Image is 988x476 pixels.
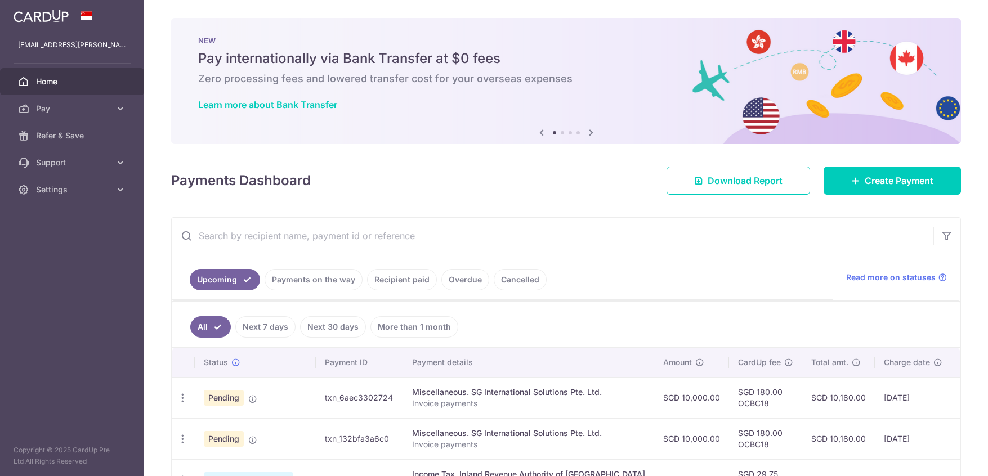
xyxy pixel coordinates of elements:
a: Learn more about Bank Transfer [198,99,337,110]
td: txn_6aec3302724 [316,377,403,418]
td: SGD 10,000.00 [654,377,729,418]
td: txn_132bfa3a6c0 [316,418,403,459]
a: Next 30 days [300,316,366,338]
td: SGD 180.00 OCBC18 [729,418,802,459]
img: CardUp [14,9,69,23]
a: Download Report [667,167,810,195]
span: Status [204,357,228,368]
a: Payments on the way [265,269,363,290]
p: Invoice payments [412,439,645,450]
a: Next 7 days [235,316,296,338]
a: More than 1 month [370,316,458,338]
td: [DATE] [875,377,951,418]
div: Miscellaneous. SG International Solutions Pte. Ltd. [412,387,645,398]
span: Home [36,76,110,87]
p: NEW [198,36,934,45]
th: Payment ID [316,348,403,377]
h6: Zero processing fees and lowered transfer cost for your overseas expenses [198,72,934,86]
span: Charge date [884,357,930,368]
span: Refer & Save [36,130,110,141]
span: Support [36,157,110,168]
a: Upcoming [190,269,260,290]
a: Cancelled [494,269,547,290]
span: Pending [204,390,244,406]
span: Pending [204,431,244,447]
h4: Payments Dashboard [171,170,311,191]
th: Payment details [403,348,654,377]
span: Read more on statuses [846,272,936,283]
a: All [190,316,231,338]
span: Amount [663,357,692,368]
input: Search by recipient name, payment id or reference [172,218,933,254]
p: [EMAIL_ADDRESS][PERSON_NAME][DOMAIN_NAME] [18,39,126,51]
span: CardUp fee [738,357,781,368]
span: Create Payment [865,174,933,187]
span: Settings [36,184,110,195]
td: SGD 180.00 OCBC18 [729,377,802,418]
td: SGD 10,180.00 [802,377,875,418]
div: Miscellaneous. SG International Solutions Pte. Ltd. [412,428,645,439]
td: [DATE] [875,418,951,459]
span: Total amt. [811,357,848,368]
a: Recipient paid [367,269,437,290]
a: Create Payment [824,167,961,195]
span: Pay [36,103,110,114]
img: Bank transfer banner [171,18,961,144]
td: SGD 10,000.00 [654,418,729,459]
p: Invoice payments [412,398,645,409]
span: Download Report [708,174,783,187]
a: Overdue [441,269,489,290]
a: Read more on statuses [846,272,947,283]
td: SGD 10,180.00 [802,418,875,459]
h5: Pay internationally via Bank Transfer at $0 fees [198,50,934,68]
